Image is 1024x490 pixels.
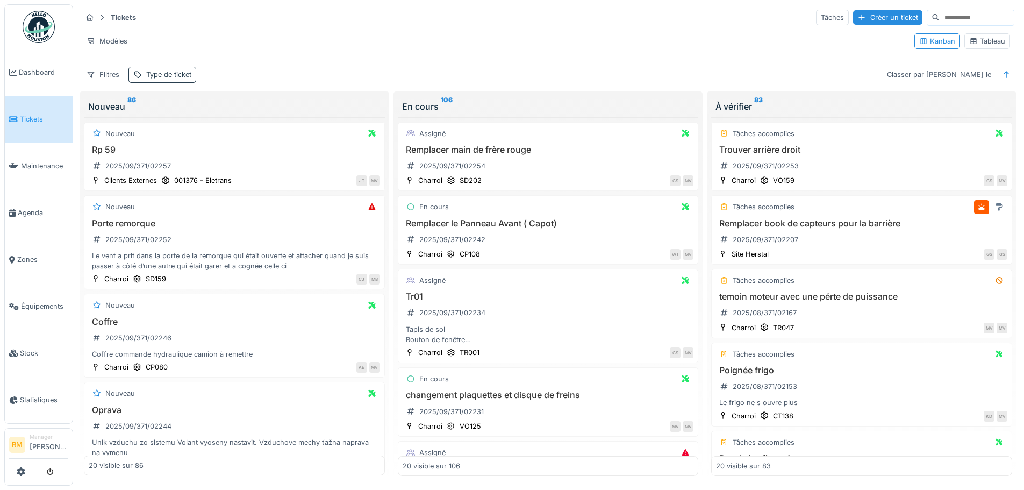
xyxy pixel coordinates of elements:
[20,395,68,405] span: Statistiques
[30,433,68,456] li: [PERSON_NAME]
[733,129,794,139] div: Tâches accomplies
[997,411,1007,422] div: MV
[418,175,442,186] div: Charroi
[5,96,73,143] a: Tickets
[105,421,171,431] div: 2025/09/371/02244
[82,33,132,49] div: Modèles
[997,249,1007,260] div: GS
[419,202,449,212] div: En cours
[683,421,693,432] div: MV
[403,324,694,345] div: Tapis de sol Bouton de fenêtre Garde boue gauche
[419,448,446,458] div: Assigné
[683,175,693,186] div: MV
[5,189,73,236] a: Agenda
[419,235,485,245] div: 2025/09/371/02242
[670,347,681,358] div: GS
[402,100,694,113] div: En cours
[773,175,794,186] div: VO159
[919,36,955,46] div: Kanban
[984,249,994,260] div: GS
[418,347,442,358] div: Charroi
[5,143,73,189] a: Maintenance
[733,202,794,212] div: Tâches accomplies
[419,374,449,384] div: En cours
[105,300,135,310] div: Nouveau
[105,129,135,139] div: Nouveau
[716,292,1007,302] h3: temoin moteur avec une pérte de puissance
[882,67,996,82] div: Classer par [PERSON_NAME] le
[105,388,135,399] div: Nouveau
[356,362,367,373] div: AE
[418,249,442,259] div: Charroi
[356,274,367,285] div: CJ
[174,175,232,186] div: 001376 - Eletrans
[9,433,68,459] a: RM Manager[PERSON_NAME]
[89,405,380,415] h3: Oprava
[716,365,1007,375] h3: Poignée frigo
[5,330,73,377] a: Stock
[20,348,68,358] span: Stock
[21,301,68,311] span: Équipements
[146,362,168,372] div: CP080
[17,254,68,265] span: Zones
[369,362,380,373] div: MV
[403,218,694,229] h3: Remplacer le Panneau Avant ( Capot)
[403,292,694,302] h3: Tr01
[969,36,1005,46] div: Tableau
[984,411,994,422] div: KD
[754,100,763,113] sup: 83
[5,49,73,96] a: Dashboard
[853,10,922,25] div: Créer un ticket
[732,175,756,186] div: Charroi
[356,175,367,186] div: JT
[460,421,481,431] div: VO125
[23,11,55,43] img: Badge_color-CXgf-gQk.svg
[670,421,681,432] div: MV
[733,381,797,392] div: 2025/08/371/02153
[460,347,479,358] div: TR001
[5,377,73,423] a: Statistiques
[419,308,485,318] div: 2025/09/371/02234
[89,218,380,229] h3: Porte remorque
[419,129,446,139] div: Assigné
[460,249,480,259] div: CP108
[104,175,157,186] div: Clients Externes
[716,145,1007,155] h3: Trouver arrière droit
[105,202,135,212] div: Nouveau
[733,349,794,359] div: Tâches accomplies
[127,100,136,113] sup: 86
[732,411,756,421] div: Charroi
[20,114,68,124] span: Tickets
[106,12,140,23] strong: Tickets
[403,145,694,155] h3: Remplacer main de frère rouge
[5,283,73,330] a: Équipements
[984,175,994,186] div: GS
[716,397,1007,408] div: Le frigo ne s ouvre plus
[105,333,171,343] div: 2025/09/371/02246
[715,100,1008,113] div: À vérifier
[21,161,68,171] span: Maintenance
[670,249,681,260] div: WT
[716,453,1007,464] h3: Pare brise fissuré
[773,323,794,333] div: TR047
[716,461,771,471] div: 20 visible sur 83
[460,175,482,186] div: SD202
[997,323,1007,333] div: MV
[732,323,756,333] div: Charroi
[104,274,128,284] div: Charroi
[369,274,380,285] div: MB
[733,235,798,245] div: 2025/09/371/02207
[670,175,681,186] div: GS
[733,275,794,286] div: Tâches accomplies
[441,100,453,113] sup: 106
[816,10,849,25] div: Tâches
[984,323,994,333] div: MV
[419,275,446,286] div: Assigné
[369,175,380,186] div: MV
[732,249,769,259] div: Site Herstal
[89,251,380,271] div: Le vent a prit dans la porte de la remorque qui était ouverte et attacher quand je suis passer à ...
[146,274,166,284] div: SD159
[105,235,171,245] div: 2025/09/371/02252
[89,461,144,471] div: 20 visible sur 86
[89,145,380,155] h3: Rp 59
